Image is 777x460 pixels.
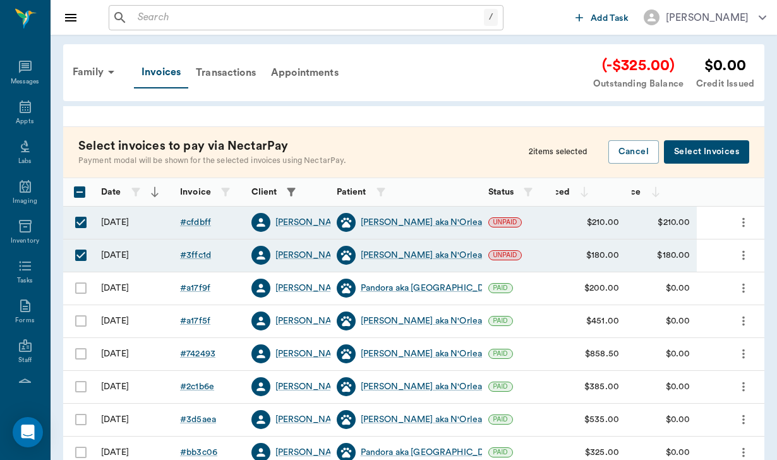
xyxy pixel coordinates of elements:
[275,380,348,393] a: [PERSON_NAME]
[337,188,366,197] strong: Patient
[58,5,83,30] button: Close drawer
[584,282,619,294] div: $200.00
[275,216,348,229] a: [PERSON_NAME]
[666,315,690,327] div: $0.00
[133,9,484,27] input: Search
[585,446,619,459] div: $325.00
[11,236,39,246] div: Inventory
[101,380,129,393] div: 07/09/25
[275,446,348,459] div: [PERSON_NAME]
[180,249,211,262] a: #3ffc1d
[488,188,514,197] strong: Status
[180,282,210,294] div: # a17f9f
[16,117,33,126] div: Appts
[361,348,594,360] div: [PERSON_NAME] aka N'Orleans [DEMOGRAPHIC_DATA]
[13,197,37,206] div: Imaging
[584,380,619,393] div: $385.00
[584,413,619,426] div: $535.00
[361,315,594,327] a: [PERSON_NAME] aka N'Orleans [DEMOGRAPHIC_DATA]
[608,140,659,164] button: Cancel
[489,448,512,457] span: PAID
[251,188,277,197] strong: Client
[484,9,498,26] div: /
[666,10,749,25] div: [PERSON_NAME]
[101,348,129,360] div: 08/03/25
[180,249,211,262] div: # 3ffc1d
[733,376,754,397] button: more
[733,277,754,299] button: more
[180,446,217,459] a: #bb3c06
[180,446,217,459] div: # bb3c06
[78,155,382,167] p: Payment modal will be shown for the selected invoices using NectarPay.
[664,140,749,164] button: Select Invoices
[489,317,512,325] span: PAID
[275,348,348,360] a: [PERSON_NAME]
[361,413,594,426] a: [PERSON_NAME] aka N'Orleans [DEMOGRAPHIC_DATA]
[489,382,512,391] span: PAID
[18,356,32,365] div: Staff
[733,310,754,332] button: more
[101,282,129,294] div: 08/08/25
[180,216,211,229] a: #cfdbff
[585,348,619,360] div: $858.50
[361,249,594,262] div: [PERSON_NAME] aka N'Orleans [DEMOGRAPHIC_DATA]
[529,146,588,158] p: 2 items selected
[361,446,503,459] a: Pandora aka [GEOGRAPHIC_DATA]
[696,77,754,91] div: Credit Issued
[275,315,348,327] a: [PERSON_NAME]
[17,276,33,286] div: Tasks
[733,409,754,430] button: more
[188,57,263,88] a: Transactions
[666,446,690,459] div: $0.00
[134,57,188,88] a: Invoices
[489,415,512,424] span: PAID
[78,137,529,155] p: Select invoices to pay via NectarPay
[361,380,594,393] a: [PERSON_NAME] aka N'Orleans [DEMOGRAPHIC_DATA]
[180,413,216,426] div: # 3d5aea
[666,348,690,360] div: $0.00
[489,349,512,358] span: PAID
[361,282,503,294] a: Pandora aka [GEOGRAPHIC_DATA]
[275,249,348,262] a: [PERSON_NAME]
[275,282,348,294] a: [PERSON_NAME]
[101,413,129,426] div: 06/12/25
[361,216,594,229] a: [PERSON_NAME] aka N'Orleans [DEMOGRAPHIC_DATA]
[101,446,129,459] div: 05/28/25
[489,251,522,260] span: UNPAID
[180,348,215,360] a: #742493
[180,188,211,197] strong: Invoice
[180,413,216,426] a: #3d5aea
[489,284,512,293] span: PAID
[587,216,619,229] div: $210.00
[15,316,34,325] div: Forms
[593,77,684,91] div: Outstanding Balance
[586,249,619,262] div: $180.00
[101,216,129,229] div: 09/11/25
[666,282,690,294] div: $0.00
[733,245,754,266] button: more
[696,54,754,77] div: $0.00
[657,249,690,262] div: $180.00
[275,413,348,426] a: [PERSON_NAME]
[65,57,126,87] div: Family
[666,413,690,426] div: $0.00
[18,157,32,166] div: Labs
[733,343,754,365] button: more
[586,315,619,327] div: $451.00
[658,216,690,229] div: $210.00
[634,6,776,29] button: [PERSON_NAME]
[101,315,129,327] div: 08/08/25
[263,57,346,88] a: Appointments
